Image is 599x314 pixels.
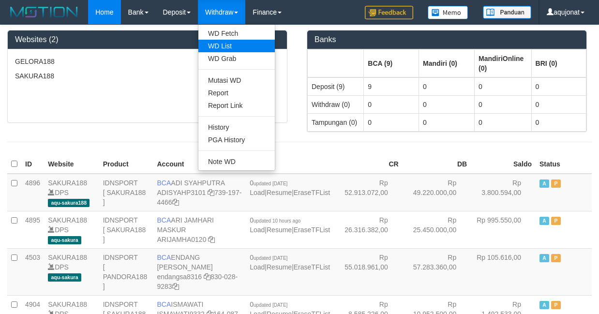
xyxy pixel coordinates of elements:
[531,77,586,96] td: 0
[475,95,532,113] td: 0
[48,179,87,187] a: SAKURA188
[365,6,413,19] img: Feedback.jpg
[267,226,292,234] a: Resume
[250,226,265,234] a: Load
[99,248,153,295] td: IDNSPORT [ PANDORA188 ]
[15,35,280,44] h3: Websites (2)
[364,77,419,96] td: 9
[539,301,549,309] span: Active
[471,174,536,211] td: Rp 3.800.594,00
[172,198,179,206] a: Copy 7391974466 to clipboard
[157,236,207,243] a: ARIJAMHA0120
[475,49,532,77] th: Group: activate to sort column ascending
[153,174,246,211] td: ADI SYAHPUTRA 739-197-4466
[250,179,287,187] span: 0
[475,113,532,131] td: 0
[48,216,87,224] a: SAKURA188
[250,254,287,261] span: 0
[471,155,536,174] th: Saldo
[157,189,206,196] a: ADISYAHP3101
[334,155,403,174] th: CR
[44,248,99,295] td: DPS
[157,179,171,187] span: BCA
[294,189,330,196] a: EraseTFList
[539,217,549,225] span: Active
[21,211,44,248] td: 4895
[198,99,275,112] a: Report Link
[44,155,99,174] th: Website
[531,113,586,131] td: 0
[198,87,275,99] a: Report
[294,226,330,234] a: EraseTFList
[267,189,292,196] a: Resume
[7,5,81,19] img: MOTION_logo.png
[551,179,561,188] span: Paused
[308,95,364,113] td: Withdraw (0)
[551,217,561,225] span: Paused
[250,189,265,196] a: Load
[99,211,153,248] td: IDNSPORT [ SAKURA188 ]
[267,263,292,271] a: Resume
[428,6,468,19] img: Button%20Memo.svg
[308,77,364,96] td: Deposit (9)
[198,134,275,146] a: PGA History
[419,49,475,77] th: Group: activate to sort column ascending
[48,199,90,207] span: aqu-sakura188
[403,174,471,211] td: Rp 49.220.000,00
[475,77,532,96] td: 0
[48,236,81,244] span: aqu-sakura
[254,181,287,186] span: updated [DATE]
[254,302,287,308] span: updated [DATE]
[153,211,246,248] td: ARI JAMHARI MASKUR
[471,211,536,248] td: Rp 995.550,00
[250,216,330,234] span: | |
[250,254,330,271] span: | |
[198,74,275,87] a: Mutasi WD
[250,216,300,224] span: 0
[334,174,403,211] td: Rp 52.913.072,00
[99,174,153,211] td: IDNSPORT [ SAKURA188 ]
[198,121,275,134] a: History
[403,155,471,174] th: DB
[21,174,44,211] td: 4896
[551,254,561,262] span: Paused
[246,155,334,174] th: Queries
[294,263,330,271] a: EraseTFList
[539,179,549,188] span: Active
[198,155,275,168] a: Note WD
[364,49,419,77] th: Group: activate to sort column ascending
[403,211,471,248] td: Rp 25.450.000,00
[254,218,300,224] span: updated 10 hours ago
[364,113,419,131] td: 0
[208,236,215,243] a: Copy ARIJAMHA0120 to clipboard
[419,95,475,113] td: 0
[536,155,592,174] th: Status
[198,40,275,52] a: WD List
[204,273,210,281] a: Copy endangsa8316 to clipboard
[99,155,153,174] th: Product
[334,211,403,248] td: Rp 26.316.382,00
[254,255,287,261] span: updated [DATE]
[471,248,536,295] td: Rp 105.616,00
[308,49,364,77] th: Group: activate to sort column ascending
[250,300,287,308] span: 0
[198,52,275,65] a: WD Grab
[157,300,171,308] span: BCA
[157,216,171,224] span: BCA
[364,95,419,113] td: 0
[531,95,586,113] td: 0
[403,248,471,295] td: Rp 57.283.360,00
[198,27,275,40] a: WD Fetch
[419,113,475,131] td: 0
[314,35,579,44] h3: Banks
[44,174,99,211] td: DPS
[172,283,179,290] a: Copy 8300289283 to clipboard
[250,263,265,271] a: Load
[21,248,44,295] td: 4503
[539,254,549,262] span: Active
[44,211,99,248] td: DPS
[419,77,475,96] td: 0
[157,273,202,281] a: endangsa8316
[15,57,280,66] p: GELORA188
[15,71,280,81] p: SAKURA188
